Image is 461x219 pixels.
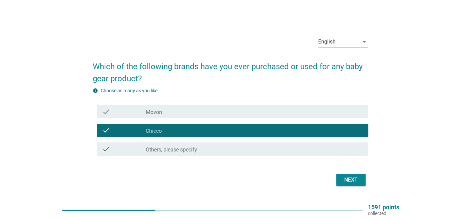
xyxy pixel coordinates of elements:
[336,174,366,186] button: Next
[93,88,98,93] i: info
[368,210,399,216] p: collected
[102,108,110,116] i: check
[368,204,399,210] p: 1591 points
[102,126,110,134] i: check
[318,39,336,45] div: English
[146,109,162,116] label: Movon
[102,145,110,153] i: check
[93,54,368,85] h2: Which of the following brands have you ever purchased or used for any baby gear product?
[146,146,197,153] label: Others, please specify
[360,38,368,46] i: arrow_drop_down
[342,176,360,184] div: Next
[101,88,157,93] label: Choose as many as you like
[146,128,162,134] label: Chicco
